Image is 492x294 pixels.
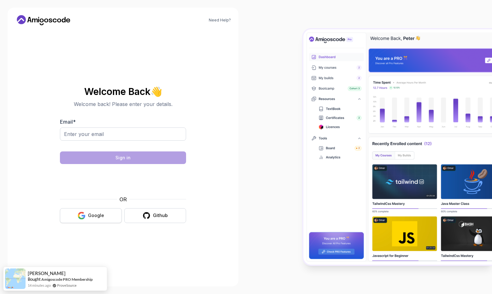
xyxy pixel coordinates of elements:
[15,15,72,25] a: Home link
[41,277,93,282] a: Amigoscode PRO Membership
[209,18,231,23] a: Need Help?
[28,271,66,276] span: [PERSON_NAME]
[60,86,186,97] h2: Welcome Back
[150,85,162,97] span: 👋
[28,277,41,282] span: Bought
[60,100,186,108] p: Welcome back! Please enter your details.
[303,29,492,265] img: Amigoscode Dashboard
[75,168,171,192] iframe: hCaptcha 보안 챌린지에 대한 확인란이 포함된 위젯
[28,283,51,288] span: 14 minutes ago
[153,212,168,219] div: Github
[120,196,127,203] p: OR
[88,212,104,219] div: Google
[60,127,186,141] input: Enter your email
[5,268,26,289] img: provesource social proof notification image
[60,119,76,125] label: Email *
[115,155,131,161] div: Sign in
[57,283,77,288] a: ProveSource
[124,208,186,223] button: Github
[60,151,186,164] button: Sign in
[60,208,122,223] button: Google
